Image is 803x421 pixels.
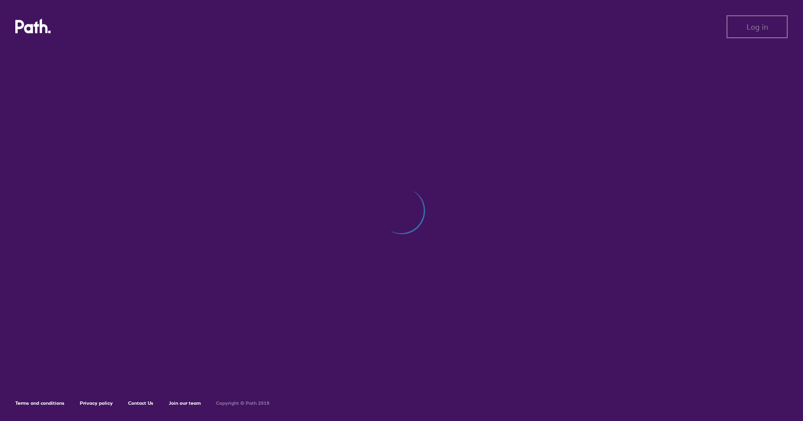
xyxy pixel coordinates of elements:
[169,400,201,406] a: Join our team
[747,22,768,31] span: Log in
[216,400,270,406] h6: Copyright © Path 2018
[128,400,153,406] a: Contact Us
[80,400,113,406] a: Privacy policy
[15,400,65,406] a: Terms and conditions
[727,15,788,38] button: Log in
